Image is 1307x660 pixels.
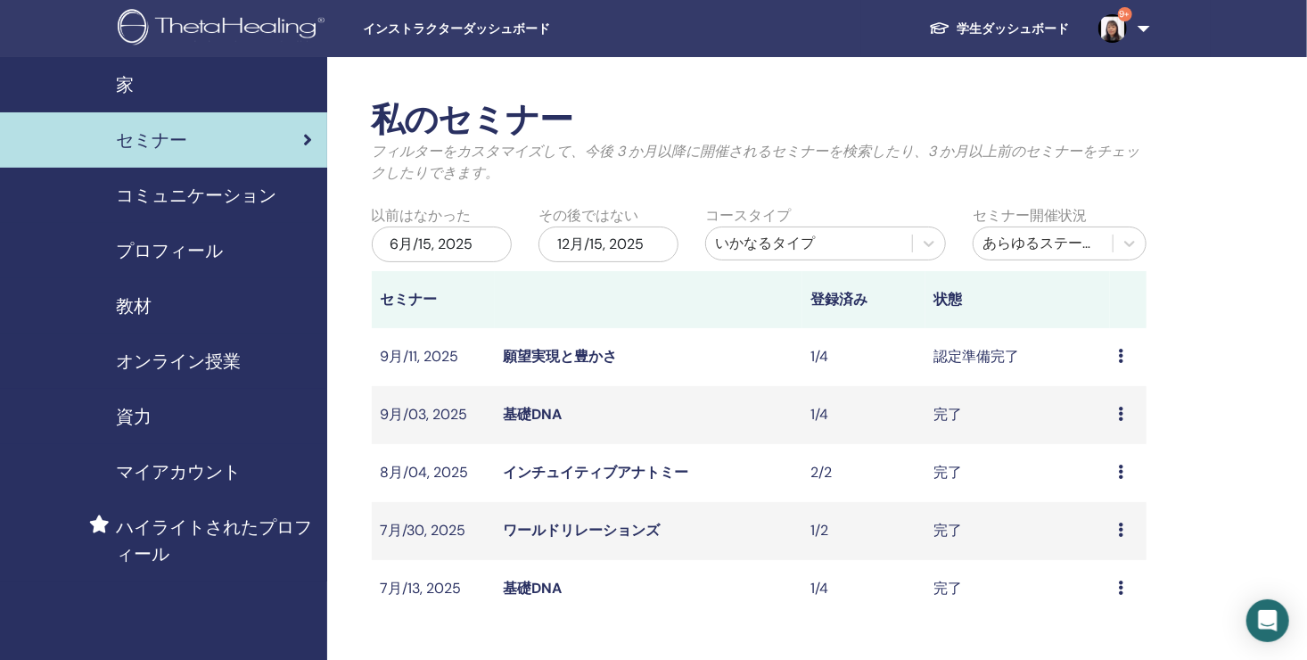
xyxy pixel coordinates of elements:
[973,205,1087,227] label: セミナー開催状況
[504,405,563,424] a: 基礎DNA
[802,444,925,502] td: 2/2
[116,237,223,264] span: プロフィール
[802,560,925,618] td: 1/4
[116,71,134,98] span: 家
[372,386,495,444] td: 9月/03, 2025
[802,328,925,386] td: 1/4
[116,514,313,567] span: ハイライトされたプロフィール
[802,386,925,444] td: 1/4
[116,403,152,430] span: 資力
[116,127,187,153] span: セミナー
[372,227,512,262] div: 6月/15, 2025
[372,444,495,502] td: 8月/04, 2025
[504,463,689,482] a: インチュイティブアナトミー
[372,328,495,386] td: 9月/11, 2025
[116,182,276,209] span: コミュニケーション
[915,12,1084,45] a: 学生ダッシュボード
[925,560,1110,618] td: 完了
[925,328,1110,386] td: 認定準備完了
[982,233,1104,254] div: あらゆるステータス
[504,521,661,540] a: ワールドリレーションズ
[363,20,630,38] span: インストラクターダッシュボード
[372,141,1147,184] p: フィルターをカスタマイズして、今後 3 か月以降に開催されるセミナーを検索したり、3 か月以上前のセミナーをチェックしたりできます。
[925,502,1110,560] td: 完了
[715,233,903,254] div: いかなるタイプ
[118,9,331,49] img: logo.png
[1118,7,1132,21] span: 9+
[802,502,925,560] td: 1/2
[925,271,1110,328] th: 状態
[925,444,1110,502] td: 完了
[116,458,241,485] span: マイアカウント
[372,100,1147,141] h2: 私のセミナー
[372,271,495,328] th: セミナー
[372,205,472,227] label: 以前はなかった
[538,205,638,227] label: その後ではない
[929,21,950,36] img: graduation-cap-white.svg
[116,293,152,319] span: 教材
[802,271,925,328] th: 登録済み
[372,502,495,560] td: 7月/30, 2025
[538,227,678,262] div: 12月/15, 2025
[504,579,563,598] a: 基礎DNA
[116,348,241,375] span: オンライン授業
[1098,14,1127,43] img: default.jpg
[925,386,1110,444] td: 完了
[705,205,791,227] label: コースタイプ
[504,347,618,366] a: 願望実現と豊かさ
[372,560,495,618] td: 7月/13, 2025
[1246,599,1289,642] div: Open Intercom Messenger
